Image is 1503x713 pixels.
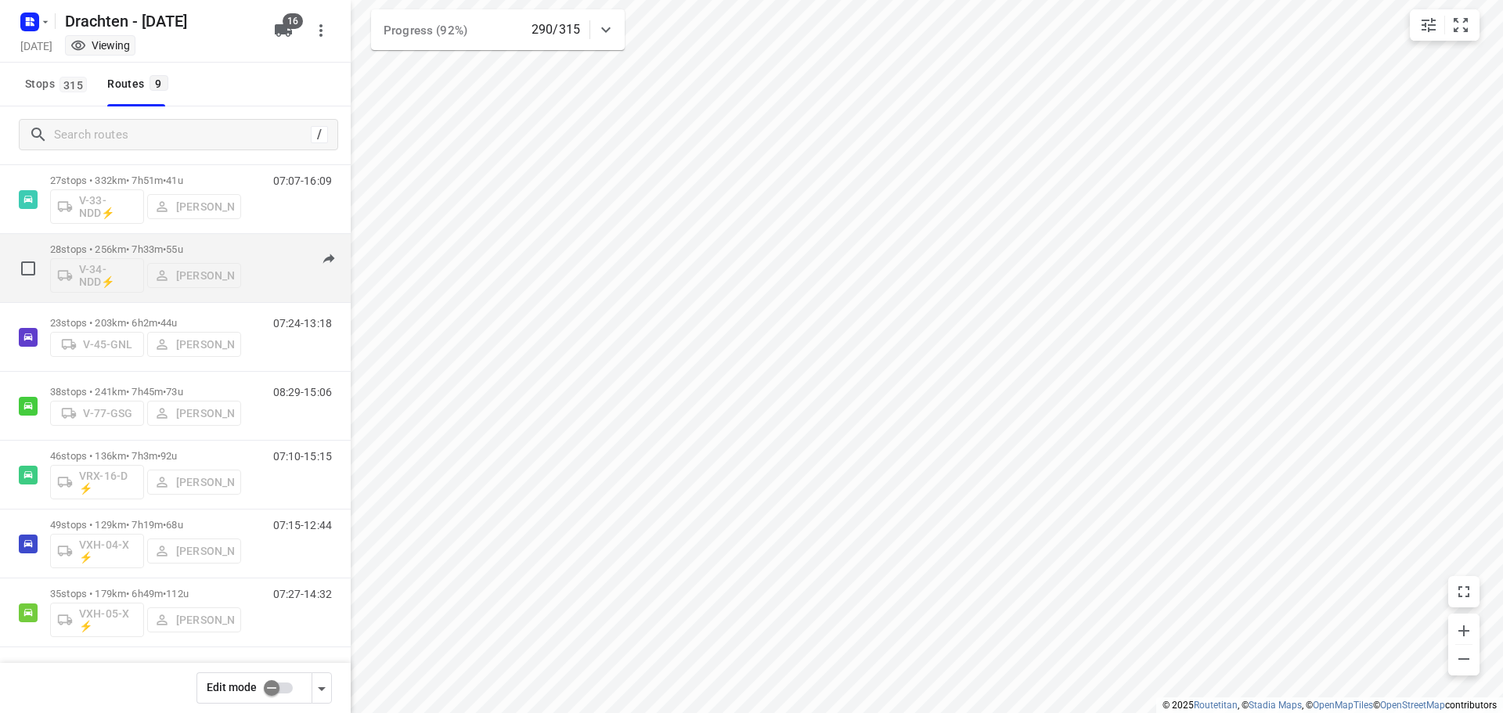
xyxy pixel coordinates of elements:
[160,450,177,462] span: 92u
[50,450,241,462] p: 46 stops • 136km • 7h3m
[532,20,580,39] p: 290/315
[166,588,189,600] span: 112u
[268,15,299,46] button: 16
[50,317,241,329] p: 23 stops • 203km • 6h2m
[273,450,332,463] p: 07:10-15:15
[54,123,311,147] input: Search routes
[160,317,177,329] span: 44u
[163,175,166,186] span: •
[283,13,303,29] span: 16
[50,588,241,600] p: 35 stops • 179km • 6h49m
[1162,700,1497,711] li: © 2025 , © , © © contributors
[50,386,241,398] p: 38 stops • 241km • 7h45m
[166,519,182,531] span: 68u
[1410,9,1480,41] div: small contained button group
[166,175,182,186] span: 41u
[163,519,166,531] span: •
[107,74,172,94] div: Routes
[163,243,166,255] span: •
[312,678,331,697] div: Driver app settings
[273,588,332,600] p: 07:27-14:32
[384,23,467,38] span: Progress (92%)
[1413,9,1444,41] button: Map settings
[163,386,166,398] span: •
[1313,700,1373,711] a: OpenMapTiles
[273,386,332,398] p: 08:29-15:06
[59,77,87,92] span: 315
[311,126,328,143] div: /
[163,588,166,600] span: •
[157,317,160,329] span: •
[166,386,182,398] span: 73u
[25,74,92,94] span: Stops
[50,519,241,531] p: 49 stops • 129km • 7h19m
[273,519,332,531] p: 07:15-12:44
[166,243,182,255] span: 55u
[1194,700,1238,711] a: Routetitan
[1380,700,1445,711] a: OpenStreetMap
[313,243,344,275] button: Send to driver
[1445,9,1476,41] button: Fit zoom
[13,253,44,284] span: Select
[70,38,130,53] div: You are currently in view mode. To make any changes, go to edit project.
[273,317,332,329] p: 07:24-13:18
[50,175,241,186] p: 27 stops • 332km • 7h51m
[50,243,241,255] p: 28 stops • 256km • 7h33m
[1249,700,1302,711] a: Stadia Maps
[157,450,160,462] span: •
[273,175,332,187] p: 07:07-16:09
[150,75,168,91] span: 9
[371,9,625,50] div: Progress (92%)290/315
[207,681,257,693] span: Edit mode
